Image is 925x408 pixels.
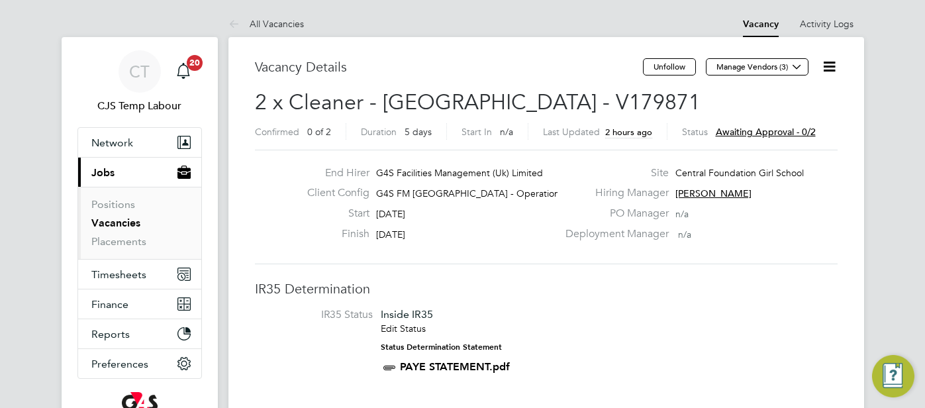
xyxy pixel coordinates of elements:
[228,18,304,30] a: All Vacancies
[675,187,752,199] span: [PERSON_NAME]
[381,342,502,352] strong: Status Determination Statement
[558,166,669,180] label: Site
[78,260,201,289] button: Timesheets
[872,355,914,397] button: Engage Resource Center
[500,126,513,138] span: n/a
[91,166,115,179] span: Jobs
[91,235,146,248] a: Placements
[675,167,804,179] span: Central Foundation Girl School
[405,126,432,138] span: 5 days
[376,187,566,199] span: G4S FM [GEOGRAPHIC_DATA] - Operational
[376,229,405,240] span: [DATE]
[255,89,701,115] span: 2 x Cleaner - [GEOGRAPHIC_DATA] - V179871
[558,186,669,200] label: Hiring Manager
[462,126,492,138] label: Start In
[78,289,201,319] button: Finance
[543,126,600,138] label: Last Updated
[91,298,128,311] span: Finance
[255,280,838,297] h3: IR35 Determination
[170,50,197,93] a: 20
[255,126,299,138] label: Confirmed
[91,217,140,229] a: Vacancies
[78,128,201,157] button: Network
[307,126,331,138] span: 0 of 2
[605,127,652,138] span: 2 hours ago
[675,208,689,220] span: n/a
[77,50,202,114] a: CTCJS Temp Labour
[78,158,201,187] button: Jobs
[91,136,133,149] span: Network
[78,349,201,378] button: Preferences
[91,358,148,370] span: Preferences
[716,126,816,138] span: Awaiting approval - 0/2
[297,166,369,180] label: End Hirer
[91,198,135,211] a: Positions
[361,126,397,138] label: Duration
[297,227,369,241] label: Finish
[129,63,150,80] span: CT
[706,58,808,76] button: Manage Vendors (3)
[643,58,696,76] button: Unfollow
[682,126,708,138] label: Status
[268,308,373,322] label: IR35 Status
[381,323,426,334] a: Edit Status
[743,19,779,30] a: Vacancy
[558,207,669,221] label: PO Manager
[376,208,405,220] span: [DATE]
[381,308,433,321] span: Inside IR35
[297,186,369,200] label: Client Config
[77,98,202,114] span: CJS Temp Labour
[558,227,669,241] label: Deployment Manager
[800,18,853,30] a: Activity Logs
[678,229,691,240] span: n/a
[255,58,643,76] h3: Vacancy Details
[91,268,146,281] span: Timesheets
[91,328,130,340] span: Reports
[297,207,369,221] label: Start
[400,360,510,373] a: PAYE STATEMENT.pdf
[78,187,201,259] div: Jobs
[78,319,201,348] button: Reports
[376,167,543,179] span: G4S Facilities Management (Uk) Limited
[187,55,203,71] span: 20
